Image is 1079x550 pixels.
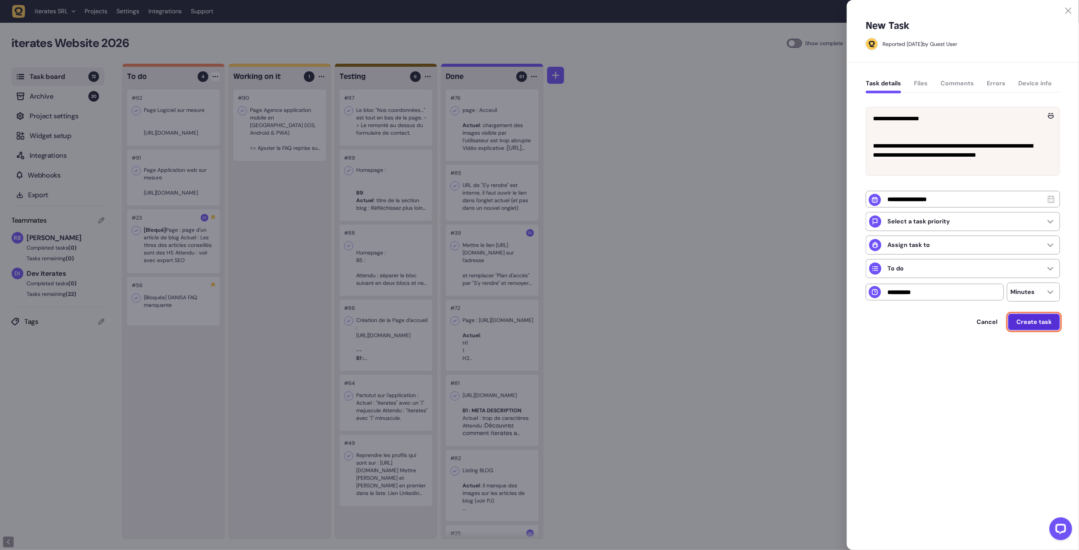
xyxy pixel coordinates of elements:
[1016,319,1052,325] span: Create task
[866,80,901,93] button: Task details
[866,20,909,32] h5: New Task
[977,319,997,325] span: Cancel
[887,241,930,249] p: Assign task to
[887,218,950,225] p: Select a task priority
[969,314,1005,330] button: Cancel
[1010,288,1035,296] p: Minutes
[866,38,878,50] img: Guest User
[882,40,957,48] div: by Guest User
[882,41,922,47] div: Reported [DATE]
[887,265,904,272] p: To do
[1043,514,1075,546] iframe: LiveChat chat widget
[1008,314,1060,330] button: Create task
